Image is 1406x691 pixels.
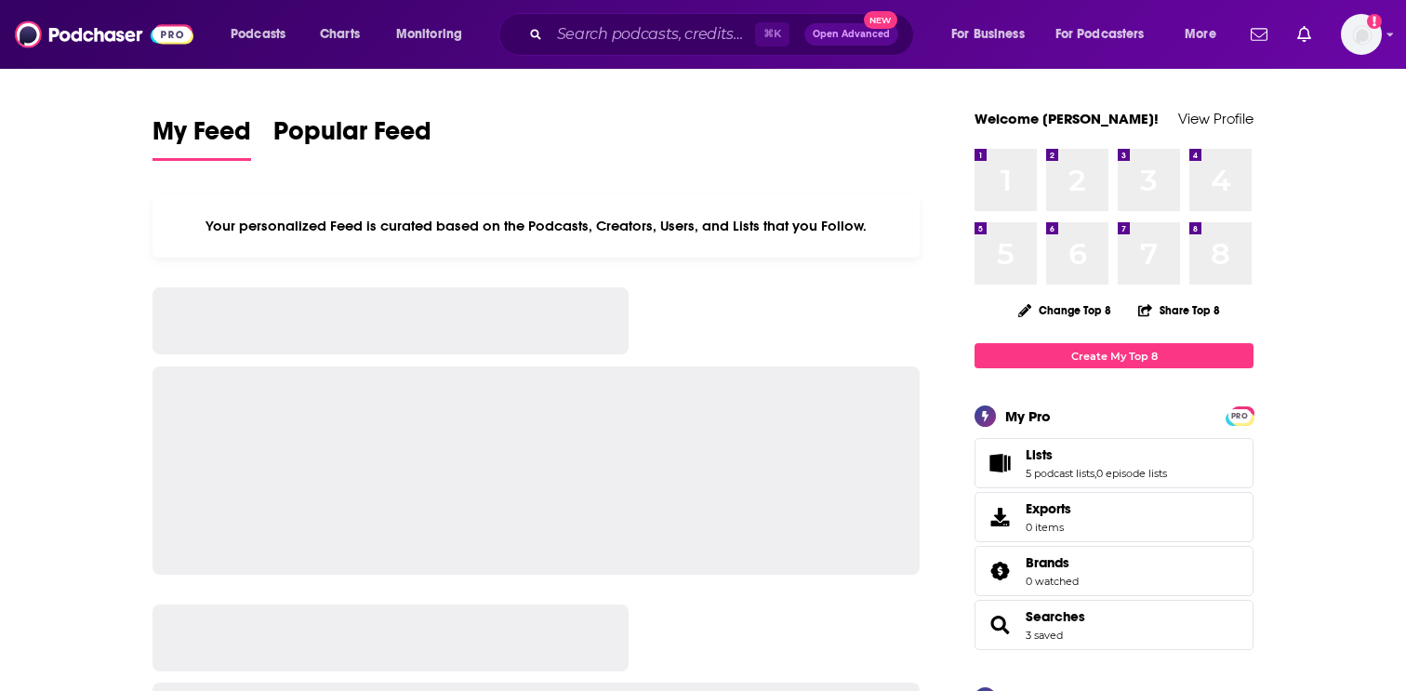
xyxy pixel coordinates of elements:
[1243,19,1275,50] a: Show notifications dropdown
[1026,500,1071,517] span: Exports
[813,30,890,39] span: Open Advanced
[1007,299,1122,322] button: Change Top 8
[516,13,932,56] div: Search podcasts, credits, & more...
[1026,467,1094,480] a: 5 podcast lists
[320,21,360,47] span: Charts
[804,23,898,46] button: Open AdvancedNew
[1005,407,1051,425] div: My Pro
[1096,467,1167,480] a: 0 episode lists
[1026,446,1053,463] span: Lists
[218,20,310,49] button: open menu
[981,450,1018,476] a: Lists
[975,600,1253,650] span: Searches
[383,20,486,49] button: open menu
[981,558,1018,584] a: Brands
[1178,110,1253,127] a: View Profile
[1367,14,1382,29] svg: Add a profile image
[273,115,431,161] a: Popular Feed
[1094,467,1096,480] span: ,
[396,21,462,47] span: Monitoring
[975,546,1253,596] span: Brands
[975,438,1253,488] span: Lists
[981,504,1018,530] span: Exports
[1341,14,1382,55] span: Logged in as rebeccagreenhalgh
[153,194,920,258] div: Your personalized Feed is curated based on the Podcasts, Creators, Users, and Lists that you Follow.
[1172,20,1240,49] button: open menu
[153,115,251,158] span: My Feed
[1228,409,1251,423] span: PRO
[1290,19,1319,50] a: Show notifications dropdown
[550,20,755,49] input: Search podcasts, credits, & more...
[273,115,431,158] span: Popular Feed
[1026,521,1071,534] span: 0 items
[1026,608,1085,625] a: Searches
[1026,629,1063,642] a: 3 saved
[951,21,1025,47] span: For Business
[308,20,371,49] a: Charts
[938,20,1048,49] button: open menu
[755,22,789,47] span: ⌘ K
[231,21,285,47] span: Podcasts
[153,115,251,161] a: My Feed
[1026,554,1069,571] span: Brands
[15,17,193,52] img: Podchaser - Follow, Share and Rate Podcasts
[1026,554,1079,571] a: Brands
[1026,446,1167,463] a: Lists
[1185,21,1216,47] span: More
[1043,20,1172,49] button: open menu
[981,612,1018,638] a: Searches
[1341,14,1382,55] img: User Profile
[975,492,1253,542] a: Exports
[1026,575,1079,588] a: 0 watched
[975,110,1159,127] a: Welcome [PERSON_NAME]!
[1137,292,1221,328] button: Share Top 8
[1228,408,1251,422] a: PRO
[1055,21,1145,47] span: For Podcasters
[975,343,1253,368] a: Create My Top 8
[864,11,897,29] span: New
[1341,14,1382,55] button: Show profile menu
